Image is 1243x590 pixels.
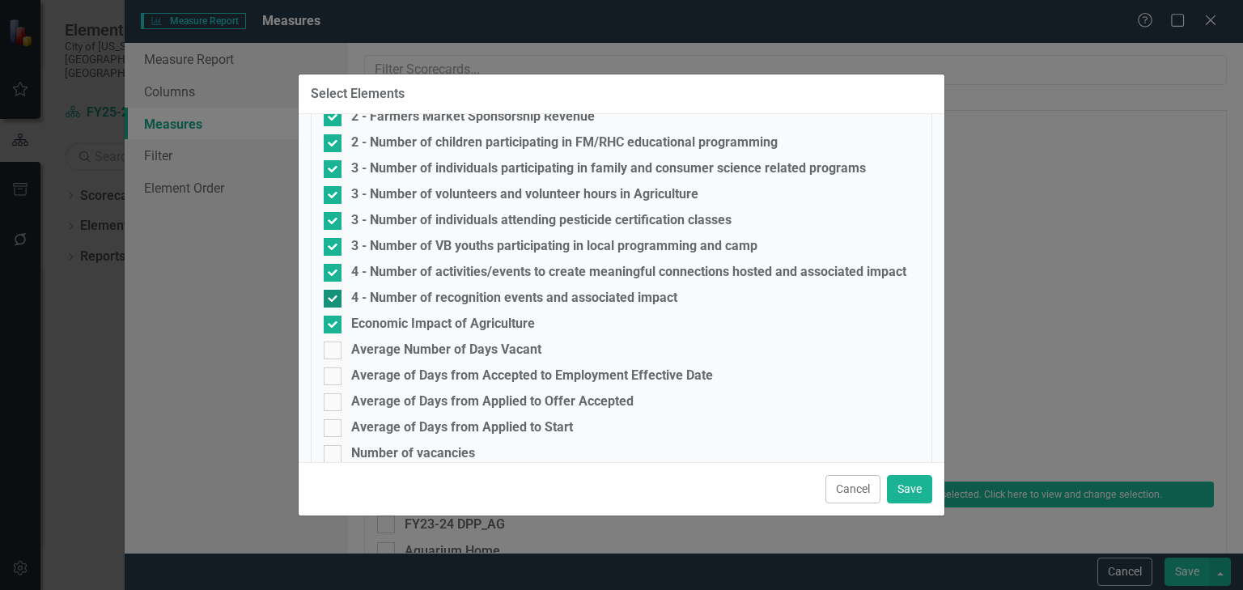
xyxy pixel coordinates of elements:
div: 4 - Number of recognition events and associated impact [351,291,677,305]
div: Economic Impact of Agriculture [351,316,535,331]
div: 3 - Number of individuals attending pesticide certification classes [351,213,732,227]
div: 3 - Number of VB youths participating in local programming and camp [351,239,757,253]
button: Save [887,475,932,503]
div: Average of Days from Applied to Start [351,420,573,435]
button: Cancel [825,475,880,503]
div: Average of Days from Applied to Offer Accepted [351,394,634,409]
div: Average of Days from Accepted to Employment Effective Date [351,368,713,383]
div: 2 - Number of children participating in FM/RHC educational programming [351,135,778,150]
div: Average Number of Days Vacant [351,342,541,357]
div: 2 - Farmers Market Sponsorship Revenue [351,109,595,124]
div: Select Elements [311,87,405,101]
div: 3 - Number of volunteers and volunteer hours in Agriculture [351,187,698,202]
div: Number of vacancies [351,446,475,461]
div: 3 - Number of individuals participating in family and consumer science related programs [351,161,866,176]
div: 4 - Number of activities/events to create meaningful connections hosted and associated impact [351,265,906,279]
